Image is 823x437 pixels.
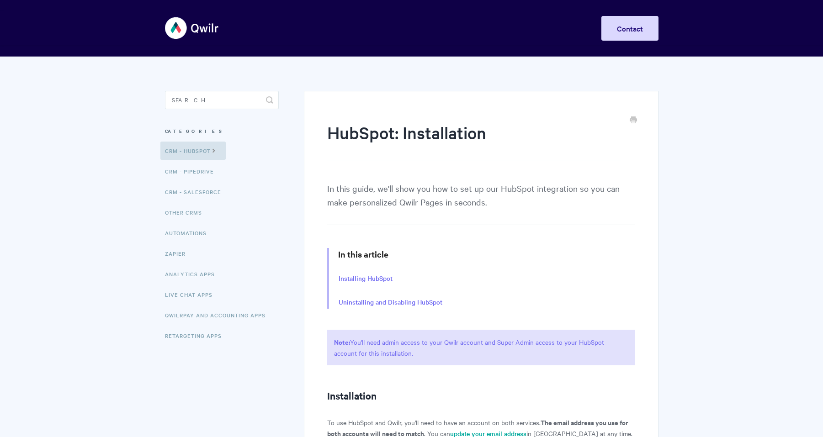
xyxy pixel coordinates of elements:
[165,162,221,180] a: CRM - Pipedrive
[327,121,621,160] h1: HubSpot: Installation
[339,297,442,307] a: Uninstalling and Disabling HubSpot
[165,123,279,139] h3: Categories
[327,388,635,403] h2: Installation
[165,285,219,304] a: Live Chat Apps
[165,244,192,263] a: Zapier
[601,16,658,41] a: Contact
[338,248,635,261] h3: In this article
[630,116,637,126] a: Print this Article
[165,224,213,242] a: Automations
[165,326,228,345] a: Retargeting Apps
[165,91,279,109] input: Search
[165,306,272,324] a: QwilrPay and Accounting Apps
[327,181,635,225] p: In this guide, we'll show you how to set up our HubSpot integration so you can make personalized ...
[165,11,219,45] img: Qwilr Help Center
[165,203,209,221] a: Other CRMs
[334,337,350,347] strong: Note:
[327,330,635,365] p: You'll need admin access to your Qwilr account and Super Admin access to your HubSpot account for...
[160,142,226,160] a: CRM - HubSpot
[165,183,228,201] a: CRM - Salesforce
[339,274,393,284] a: Installing HubSpot
[165,265,222,283] a: Analytics Apps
